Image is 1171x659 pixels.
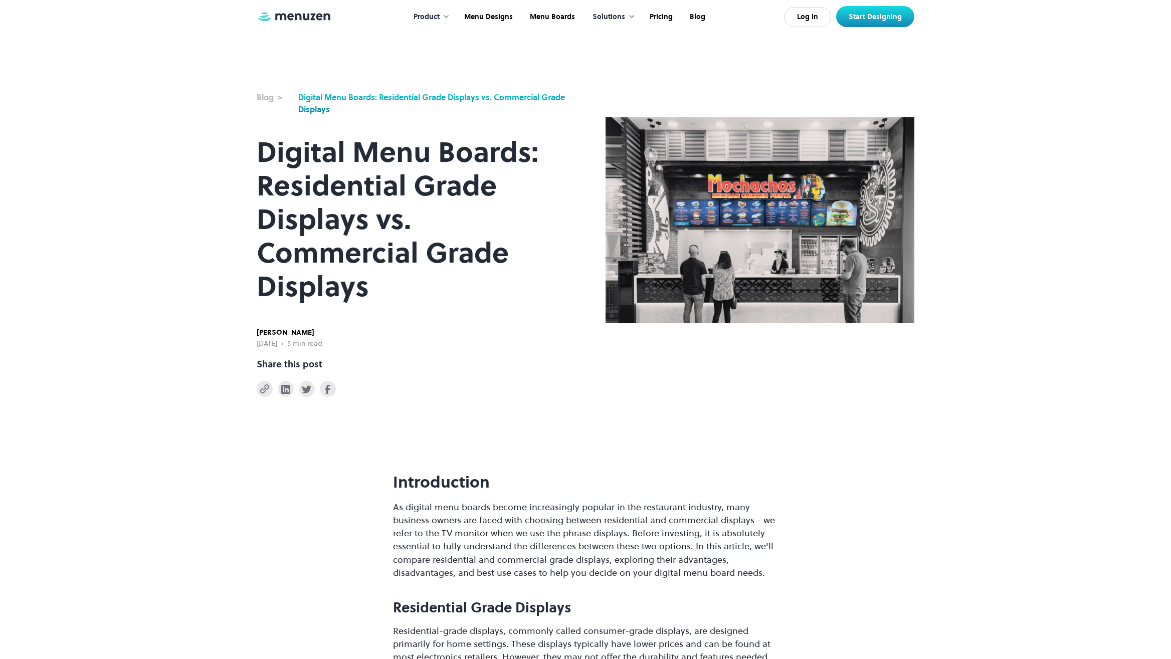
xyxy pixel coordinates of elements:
a: Menu Boards [520,2,582,33]
a: Start Designing [836,6,914,27]
div: Share this post [257,357,322,371]
a: Pricing [640,2,680,33]
h3: Residential Grade Displays [393,599,778,615]
div: Solutions [582,2,640,33]
a: Log In [784,7,831,27]
a: Blog > [257,91,293,115]
h2: ‍ [393,473,778,492]
strong: Introduction [393,471,490,493]
a: Blog [680,2,713,33]
p: As digital menu boards become increasingly popular in the restaurant industry, many business owne... [393,501,778,579]
div: [PERSON_NAME] [257,327,322,338]
div: Solutions [593,12,625,23]
h1: Digital Menu Boards: Residential Grade Displays vs. Commercial Grade Displays [257,135,565,303]
div: Product [414,12,440,23]
a: Menu Designs [455,2,520,33]
div: 5 min read [287,338,322,349]
div: Blog > [257,91,293,103]
div: Product [404,2,455,33]
div: • [281,338,283,349]
a: Digital Menu Boards: Residential Grade Displays vs. Commercial Grade Displays [298,91,565,115]
div: [DATE] [257,338,277,349]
